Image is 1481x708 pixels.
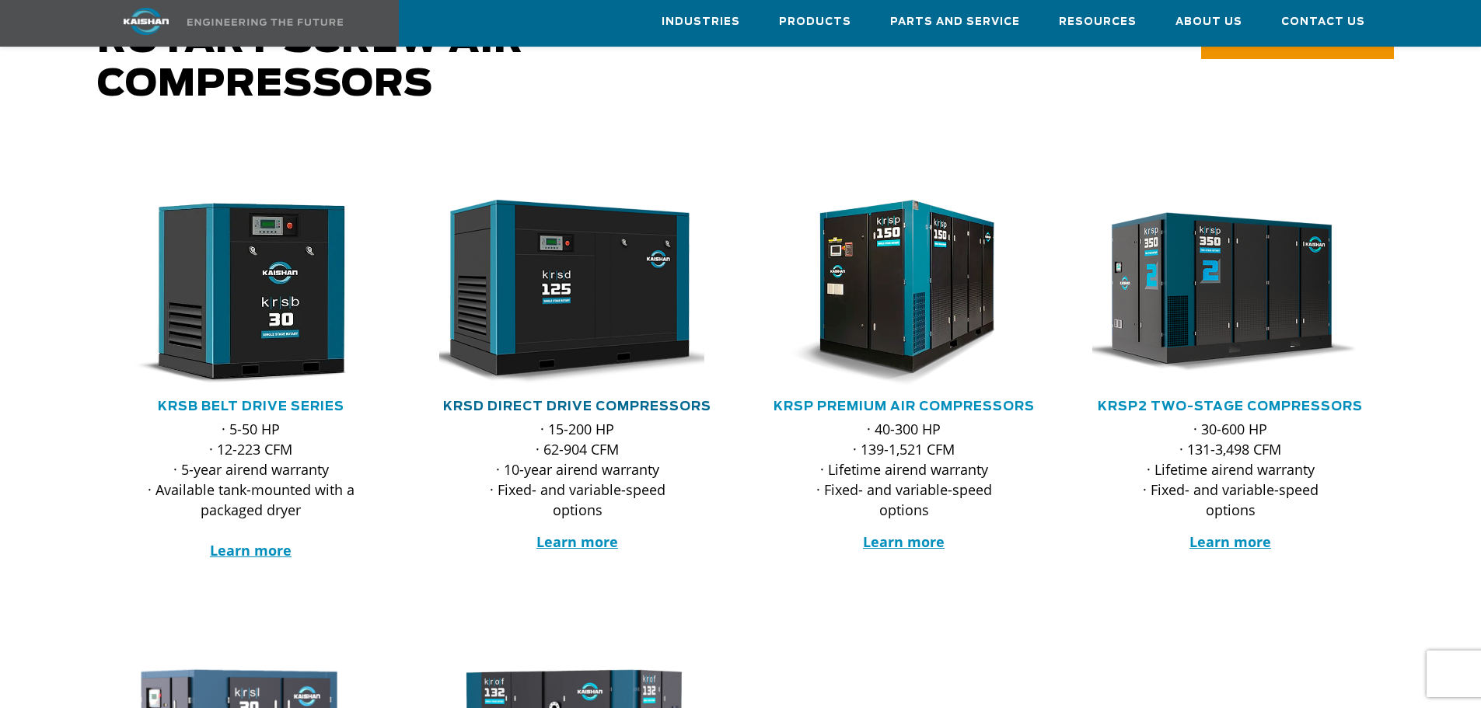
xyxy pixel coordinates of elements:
[1175,13,1242,31] span: About Us
[797,419,1011,520] p: · 40-300 HP · 139-1,521 CFM · Lifetime airend warranty · Fixed- and variable-speed options
[890,1,1020,43] a: Parts and Service
[779,13,851,31] span: Products
[428,200,704,386] img: krsd125
[158,400,344,413] a: KRSB Belt Drive Series
[890,13,1020,31] span: Parts and Service
[101,200,378,386] img: krsb30
[210,541,292,560] a: Learn more
[470,419,685,520] p: · 15-200 HP · 62-904 CFM · 10-year airend warranty · Fixed- and variable-speed options
[1281,1,1365,43] a: Contact Us
[536,532,618,551] a: Learn more
[187,19,343,26] img: Engineering the future
[662,13,740,31] span: Industries
[1098,400,1363,413] a: KRSP2 Two-Stage Compressors
[754,200,1031,386] img: krsp150
[1092,200,1369,386] div: krsp350
[1059,13,1137,31] span: Resources
[1123,419,1338,520] p: · 30-600 HP · 131-3,498 CFM · Lifetime airend warranty · Fixed- and variable-speed options
[779,1,851,43] a: Products
[774,400,1035,413] a: KRSP Premium Air Compressors
[1281,13,1365,31] span: Contact Us
[662,1,740,43] a: Industries
[443,400,711,413] a: KRSD Direct Drive Compressors
[766,200,1043,386] div: krsp150
[863,532,945,551] a: Learn more
[113,200,389,386] div: krsb30
[88,8,204,35] img: kaishan logo
[1175,1,1242,43] a: About Us
[1189,532,1271,551] a: Learn more
[1081,200,1357,386] img: krsp350
[144,419,358,560] p: · 5-50 HP · 12-223 CFM · 5-year airend warranty · Available tank-mounted with a packaged dryer
[1059,1,1137,43] a: Resources
[439,200,716,386] div: krsd125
